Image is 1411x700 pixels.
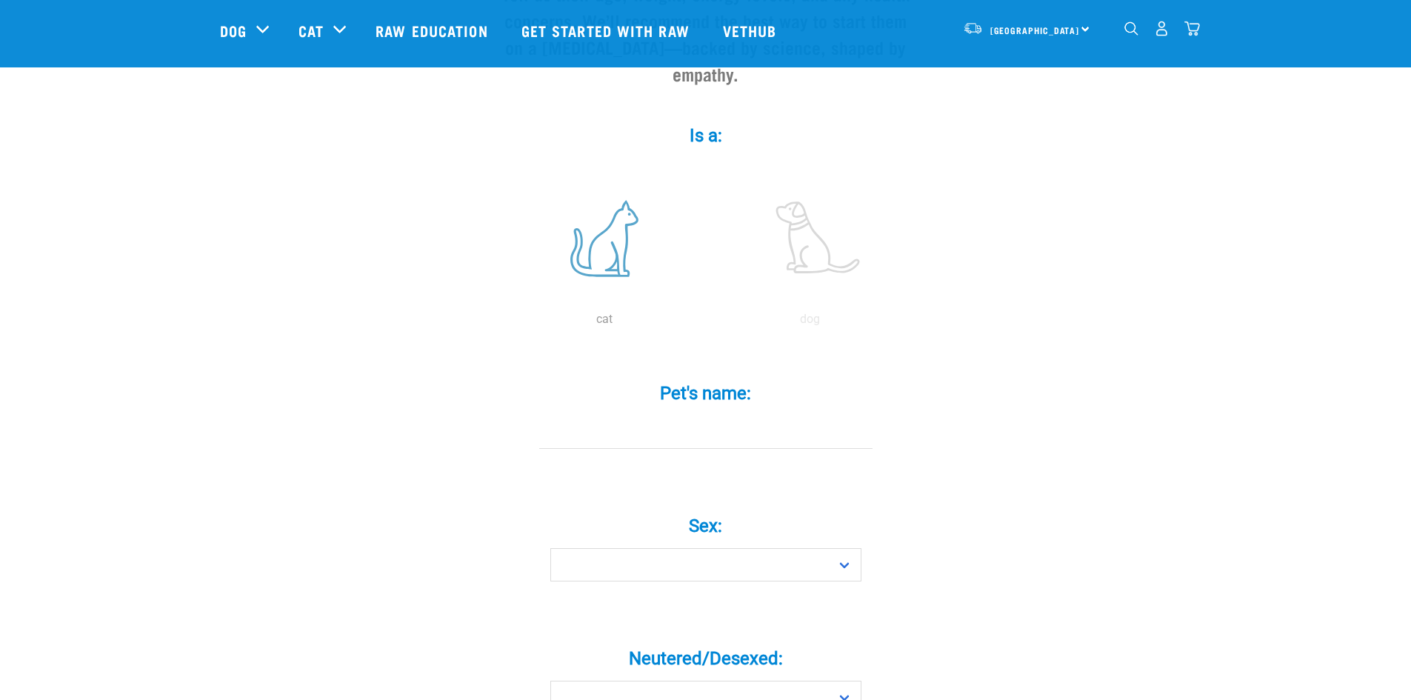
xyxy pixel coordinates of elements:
label: Is a: [484,122,928,149]
a: Raw Education [361,1,506,60]
a: Cat [298,19,324,41]
label: Pet's name: [484,380,928,407]
p: dog [710,310,910,328]
img: home-icon-1@2x.png [1124,21,1138,36]
label: Neutered/Desexed: [484,645,928,672]
img: home-icon@2x.png [1184,21,1200,36]
p: cat [504,310,704,328]
img: user.png [1154,21,1170,36]
a: Get started with Raw [507,1,708,60]
label: Sex: [484,513,928,539]
span: [GEOGRAPHIC_DATA] [990,27,1080,33]
a: Vethub [708,1,795,60]
a: Dog [220,19,247,41]
img: van-moving.png [963,21,983,35]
